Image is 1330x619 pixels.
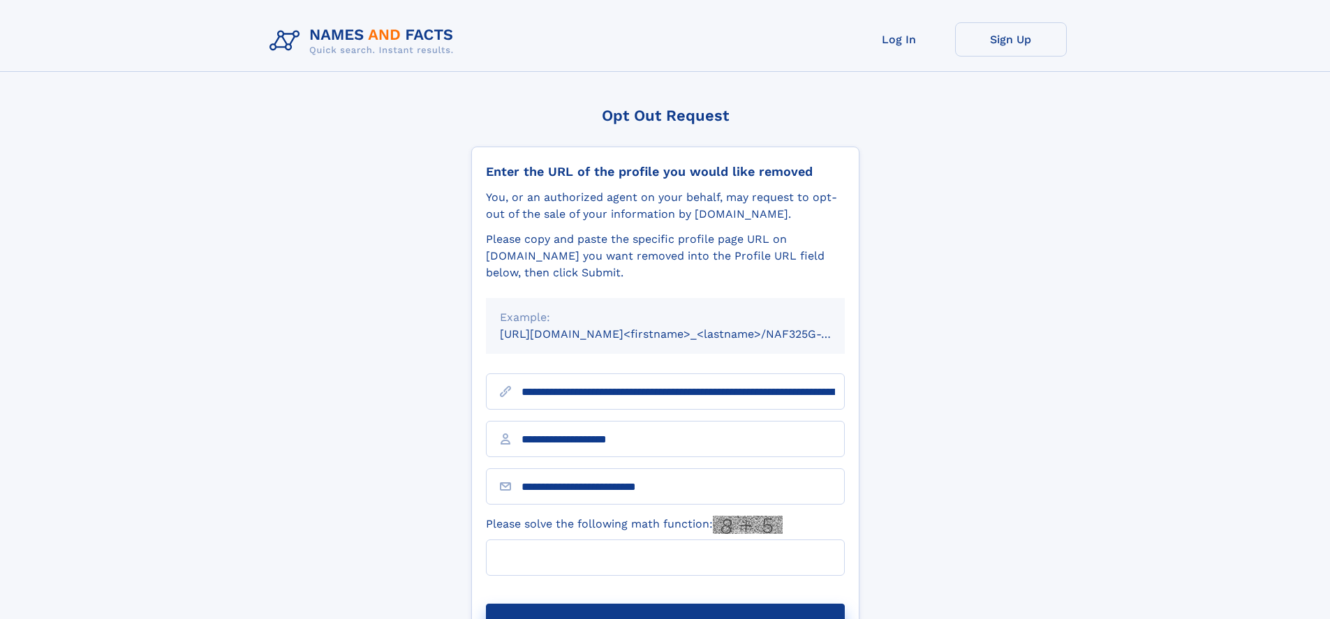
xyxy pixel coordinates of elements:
div: Opt Out Request [471,107,859,124]
div: Example: [500,309,831,326]
label: Please solve the following math function: [486,516,783,534]
div: Please copy and paste the specific profile page URL on [DOMAIN_NAME] you want removed into the Pr... [486,231,845,281]
a: Sign Up [955,22,1067,57]
img: Logo Names and Facts [264,22,465,60]
a: Log In [843,22,955,57]
small: [URL][DOMAIN_NAME]<firstname>_<lastname>/NAF325G-xxxxxxxx [500,327,871,341]
div: You, or an authorized agent on your behalf, may request to opt-out of the sale of your informatio... [486,189,845,223]
div: Enter the URL of the profile you would like removed [486,164,845,179]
